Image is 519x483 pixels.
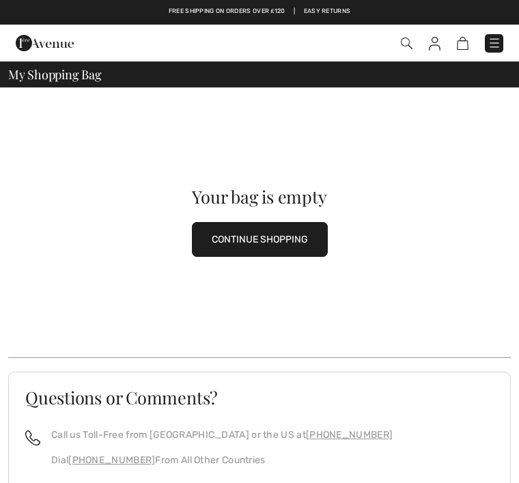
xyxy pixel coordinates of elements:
[306,429,393,441] a: [PHONE_NUMBER]
[51,453,393,467] p: Dial From All Other Countries
[294,7,295,16] span: |
[192,222,328,257] button: CONTINUE SHOPPING
[16,37,74,49] a: 1ère Avenue
[16,29,74,57] img: 1ère Avenue
[304,7,351,16] a: Easy Returns
[25,430,40,445] img: call
[8,68,102,81] span: My Shopping Bag
[488,36,501,50] img: Menu
[51,428,393,442] p: Call us Toll-Free from [GEOGRAPHIC_DATA] or the US at
[68,454,155,466] a: [PHONE_NUMBER]
[33,188,486,205] div: Your bag is empty
[429,37,440,51] img: My Info
[401,38,412,49] img: Search
[25,389,494,406] h3: Questions or Comments?
[169,7,285,16] a: Free shipping on orders over ₤120
[457,37,468,50] img: Shopping Bag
